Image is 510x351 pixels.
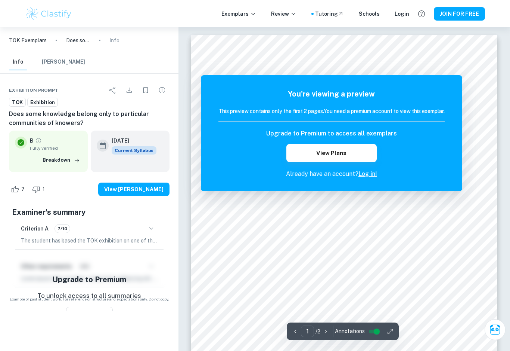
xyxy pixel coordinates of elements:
[155,82,170,97] div: Report issue
[485,319,506,340] button: Ask Clai
[12,206,167,217] h5: Examiner's summary
[266,129,397,138] h6: Upgrade to Premium to access all exemplars
[30,183,49,195] div: Dislike
[415,7,428,20] button: Help and Feedback
[335,327,365,335] span: Annotations
[218,107,445,115] h6: This preview contains only the first 2 pages. You need a premium account to view this exemplar.
[17,185,29,193] span: 7
[358,170,377,177] a: Log in!
[30,136,34,144] p: B
[9,98,25,106] span: TOK
[315,327,320,335] p: / 2
[52,274,126,285] h5: Upgrade to Premium
[21,236,158,244] p: The student has based the TOK exhibition on one of the 35 prompts released by the IBO, specifical...
[42,54,85,70] button: [PERSON_NAME]
[315,9,344,18] a: Tutoring
[112,146,156,154] span: Current Syllabus
[25,6,72,21] img: Clastify logo
[9,183,29,195] div: Like
[27,97,58,107] a: Exhibition
[221,9,256,18] p: Exemplars
[122,82,137,97] div: Download
[41,154,82,165] button: Breakdown
[9,97,26,107] a: TOK
[359,9,380,18] a: Schools
[66,36,90,44] p: Does some knowledge belong only to particular communities of knowers?
[35,137,42,144] a: Grade fully verified
[28,98,57,106] span: Exhibition
[105,82,120,97] div: Share
[271,9,296,18] p: Review
[218,88,445,99] h5: You're viewing a preview
[9,86,58,93] span: Exhibition Prompt
[30,144,82,151] span: Fully verified
[21,224,49,232] h6: Criterion A
[38,185,49,193] span: 1
[138,82,153,97] div: Bookmark
[112,136,150,144] h6: [DATE]
[218,169,445,178] p: Already have an account?
[37,291,141,300] p: To unlock access to all summaries
[395,9,409,18] a: Login
[9,54,27,70] button: Info
[109,36,119,44] p: Info
[112,146,156,154] div: This exemplar is based on the current syllabus. Feel free to refer to it for inspiration/ideas wh...
[9,36,47,44] a: TOK Exemplars
[98,182,170,196] button: View [PERSON_NAME]
[286,144,377,162] button: View Plans
[434,7,485,20] button: JOIN FOR FREE
[9,296,170,302] span: Example of past student work. For reference on structure and expectations only. Do not copy.
[9,109,170,127] h6: Does some knowledge belong only to particular communities of knowers?
[55,225,70,232] span: 7/10
[66,306,113,322] button: View Plans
